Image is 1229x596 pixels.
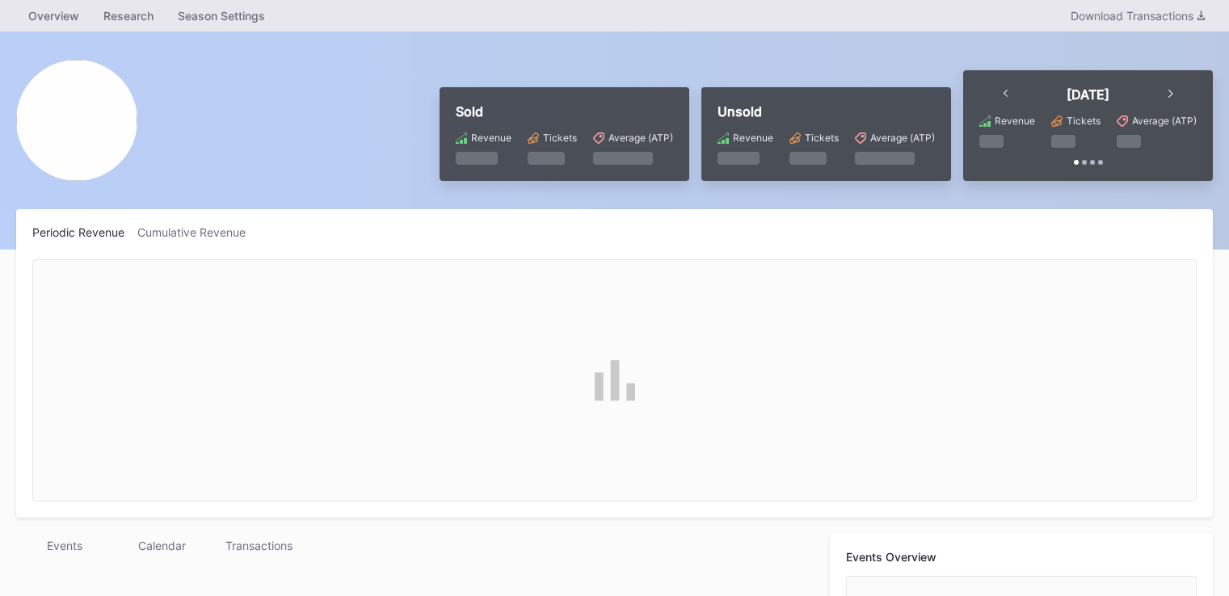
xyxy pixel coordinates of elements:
button: Download Transactions [1063,5,1213,27]
a: Season Settings [166,4,277,27]
div: Tickets [805,132,839,144]
div: Cumulative Revenue [137,225,259,239]
div: Download Transactions [1071,9,1205,23]
a: Research [91,4,166,27]
div: Sold [456,103,673,120]
div: Tickets [543,132,577,144]
a: Overview [16,4,91,27]
div: Events [16,534,113,557]
div: Average (ATP) [1132,115,1197,127]
div: Revenue [733,132,773,144]
div: Average (ATP) [608,132,673,144]
div: Transactions [210,534,307,557]
div: [DATE] [1067,86,1109,103]
div: Tickets [1067,115,1101,127]
div: Average (ATP) [870,132,935,144]
div: Calendar [113,534,210,557]
div: Events Overview [846,550,1197,564]
div: Revenue [471,132,511,144]
div: Revenue [995,115,1035,127]
div: Unsold [718,103,935,120]
div: Periodic Revenue [32,225,137,239]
